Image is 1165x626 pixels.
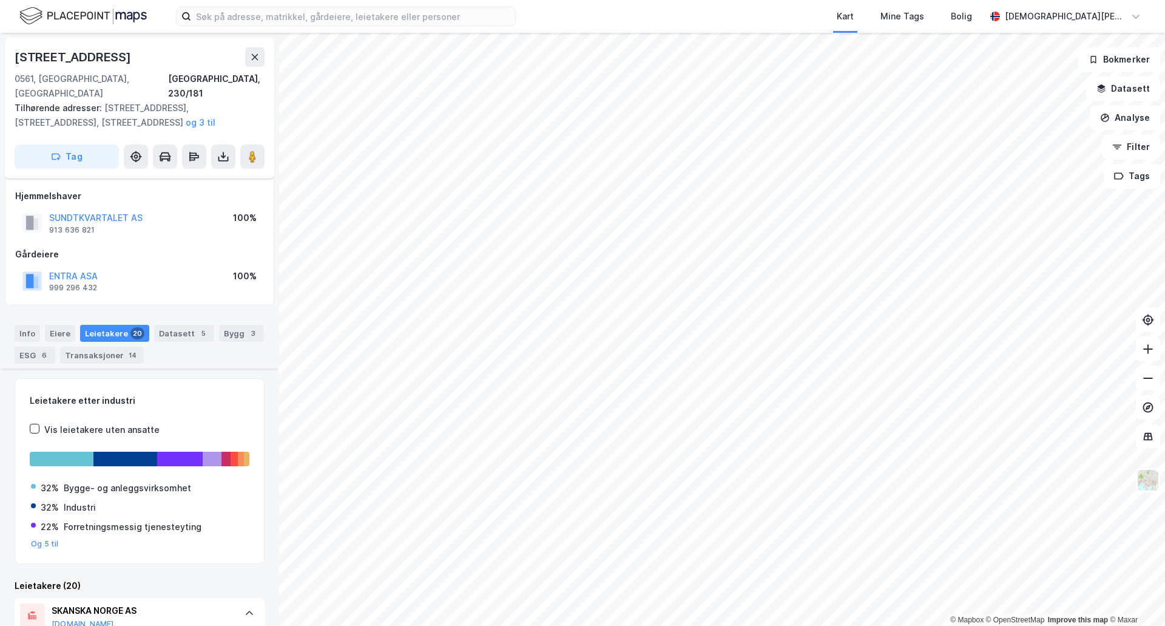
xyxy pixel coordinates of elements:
div: Leietakere etter industri [30,393,249,408]
div: Leietakere [80,325,149,342]
div: 913 636 821 [49,225,95,235]
button: Og 5 til [31,539,59,549]
div: [STREET_ADDRESS], [STREET_ADDRESS], [STREET_ADDRESS] [15,101,255,130]
button: Bokmerker [1078,47,1160,72]
div: [DEMOGRAPHIC_DATA][PERSON_NAME] [1005,9,1126,24]
div: Forretningsmessig tjenesteyting [64,520,201,534]
div: Mine Tags [880,9,924,24]
button: Filter [1102,135,1160,159]
div: Datasett [154,325,214,342]
div: 32% [41,500,59,515]
div: Kontrollprogram for chat [1104,568,1165,626]
div: Info [15,325,40,342]
div: Transaksjoner [60,347,144,364]
button: Tags [1104,164,1160,188]
div: Bygge- og anleggsvirksomhet [64,481,191,495]
div: 0561, [GEOGRAPHIC_DATA], [GEOGRAPHIC_DATA] [15,72,168,101]
div: Hjemmelshaver [15,189,264,203]
span: Tilhørende adresser: [15,103,104,113]
div: 6 [38,349,50,361]
button: Datasett [1086,77,1160,101]
div: Kart [837,9,854,24]
div: ESG [15,347,55,364]
div: 100% [233,269,257,284]
div: 22% [41,520,59,534]
a: OpenStreetMap [986,616,1045,624]
div: [GEOGRAPHIC_DATA], 230/181 [168,72,265,101]
div: 32% [41,481,59,495]
div: 14 [126,349,139,361]
a: Mapbox [950,616,984,624]
img: Z [1136,469,1160,492]
div: Bygg [219,325,264,342]
button: Analyse [1090,106,1160,130]
div: [STREET_ADDRESS] [15,47,133,67]
a: Improve this map [1048,616,1108,624]
div: SKANSKA NORGE AS [52,604,232,618]
div: Bolig [951,9,972,24]
div: 20 [130,327,144,339]
input: Søk på adresse, matrikkel, gårdeiere, leietakere eller personer [191,7,515,26]
div: 3 [247,327,259,339]
div: Industri [64,500,96,515]
div: 5 [197,327,209,339]
div: 100% [233,211,257,225]
div: Gårdeiere [15,247,264,262]
div: Eiere [45,325,75,342]
iframe: Chat Widget [1104,568,1165,626]
div: 999 296 432 [49,283,97,293]
button: Tag [15,145,119,169]
div: Leietakere (20) [15,579,265,593]
img: logo.f888ab2527a4732fd821a326f86c7f29.svg [19,5,147,27]
div: Vis leietakere uten ansatte [44,423,160,437]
